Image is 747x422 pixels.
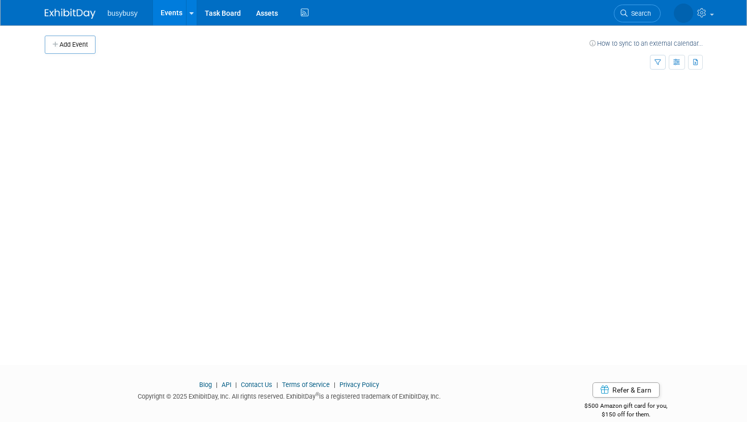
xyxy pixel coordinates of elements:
[628,10,651,17] span: Search
[213,381,220,388] span: |
[549,395,702,418] div: $500 Amazon gift card for you,
[45,36,96,54] button: Add Event
[241,381,272,388] a: Contact Us
[45,9,96,19] img: ExhibitDay
[593,382,660,398] a: Refer & Earn
[316,392,319,397] sup: ®
[614,5,661,22] a: Search
[45,389,535,401] div: Copyright © 2025 ExhibitDay, Inc. All rights reserved. ExhibitDay is a registered trademark of Ex...
[339,381,379,388] a: Privacy Policy
[233,381,239,388] span: |
[108,9,138,17] span: busybusy
[199,381,212,388] a: Blog
[589,40,703,47] a: How to sync to an external calendar...
[274,381,281,388] span: |
[331,381,338,388] span: |
[282,381,330,388] a: Terms of Service
[674,4,693,23] img: Nicole McCabe
[222,381,231,388] a: API
[549,410,702,419] div: $150 off for them.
